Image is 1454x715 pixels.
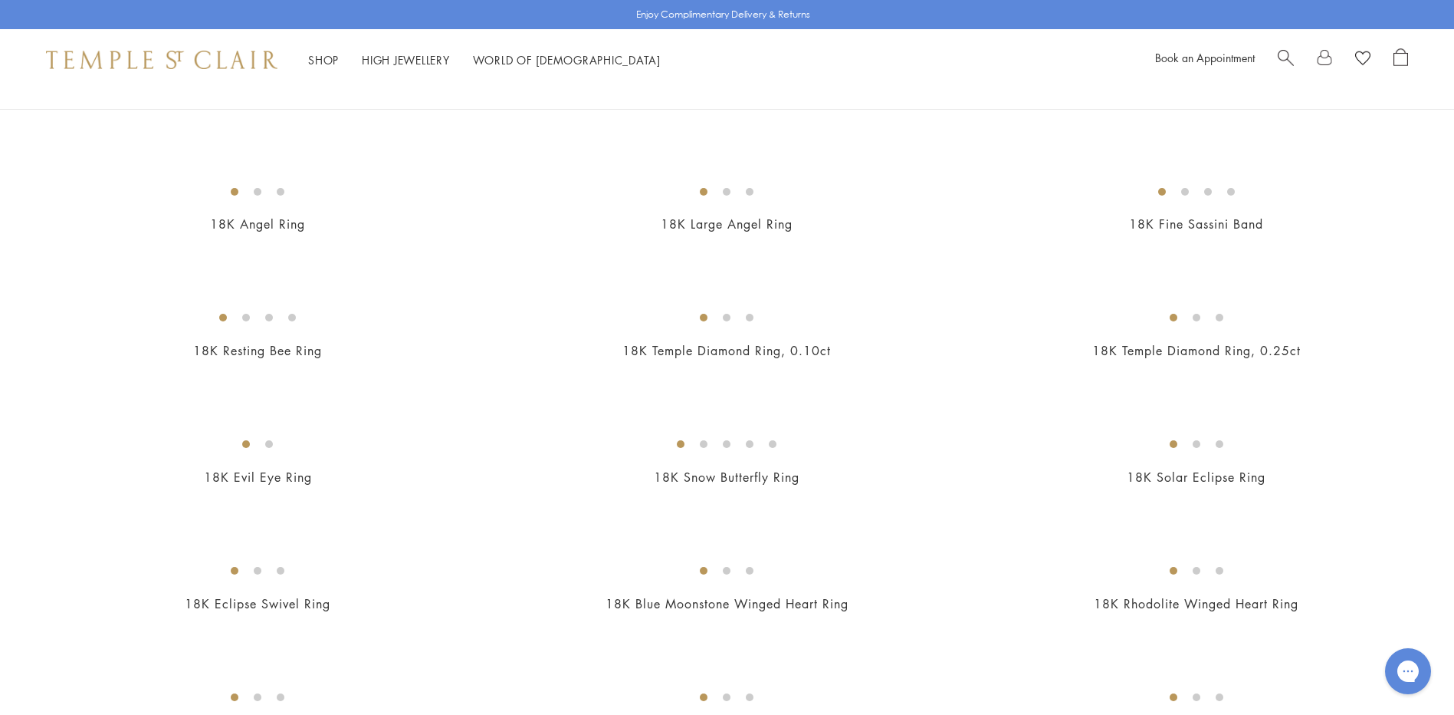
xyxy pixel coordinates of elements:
a: World of [DEMOGRAPHIC_DATA]World of [DEMOGRAPHIC_DATA] [473,52,661,68]
a: View Wishlist [1355,48,1370,71]
a: 18K Blue Moonstone Winged Heart Ring [606,595,848,612]
a: 18K Temple Diamond Ring, 0.25ct [1092,342,1301,359]
a: 18K Temple Diamond Ring, 0.10ct [622,342,831,359]
a: Open Shopping Bag [1393,48,1408,71]
nav: Main navigation [308,51,661,70]
a: 18K Fine Sassini Band [1129,216,1263,232]
a: 18K Resting Bee Ring [193,342,322,359]
a: 18K Evil Eye Ring [204,469,312,486]
img: Temple St. Clair [46,51,277,69]
a: 18K Angel Ring [210,216,305,232]
a: High JewelleryHigh Jewellery [362,52,450,68]
a: 18K Snow Butterfly Ring [654,469,799,486]
p: Enjoy Complimentary Delivery & Returns [636,7,810,22]
a: 18K Rhodolite Winged Heart Ring [1094,595,1298,612]
a: Book an Appointment [1155,50,1255,65]
iframe: Gorgias live chat messenger [1377,643,1439,700]
a: 18K Solar Eclipse Ring [1127,469,1265,486]
a: 18K Eclipse Swivel Ring [185,595,330,612]
a: 18K Large Angel Ring [661,216,793,232]
a: Search [1278,48,1294,71]
a: ShopShop [308,52,339,68]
